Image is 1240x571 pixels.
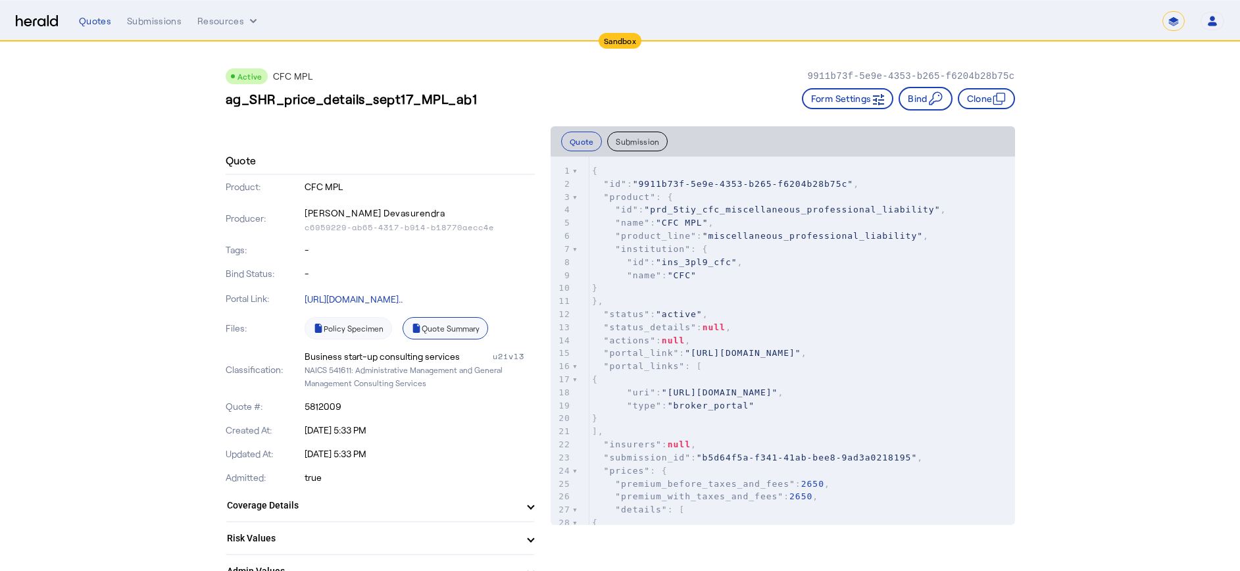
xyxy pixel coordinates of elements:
span: "insurers" [604,439,662,449]
span: Active [237,72,262,81]
span: "id" [615,205,638,214]
span: "prices" [604,466,651,476]
button: Clone [958,88,1015,109]
span: "CFC MPL" [656,218,708,228]
span: : , [592,479,830,489]
div: 6 [551,230,572,243]
div: 18 [551,386,572,399]
div: u2ivl3 [493,350,535,363]
p: Product: [226,180,303,193]
span: "active" [656,309,703,319]
div: 15 [551,347,572,360]
mat-expansion-panel-header: Risk Values [226,522,535,554]
div: 26 [551,490,572,503]
span: : , [592,322,732,332]
span: "broker_portal" [668,401,755,410]
button: Quote [561,132,603,151]
div: 4 [551,203,572,216]
h3: ag_SHR_price_details_sept17_MPL_ab1 [226,89,478,108]
span: : , [592,439,697,449]
span: "name" [627,270,662,280]
span: : , [592,453,923,462]
div: 21 [551,425,572,438]
div: 27 [551,503,572,516]
div: 19 [551,399,572,412]
span: : , [592,335,691,345]
span: } [592,283,598,293]
span: "status_details" [604,322,697,332]
span: null [703,322,726,332]
span: "uri" [627,387,656,397]
span: { [592,518,598,528]
span: "portal_links" [604,361,685,371]
p: CFC MPL [305,180,535,193]
p: Created At: [226,424,303,437]
span: "product" [604,192,656,202]
span: : { [592,192,674,202]
img: Herald Logo [16,15,58,28]
span: : [ [592,361,703,371]
p: NAICS 541611: Administrative Management and General Management Consulting Services [305,363,535,389]
p: [DATE] 5:33 PM [305,447,535,460]
span: : , [592,257,743,267]
div: 5 [551,216,572,230]
p: Quote #: [226,400,303,413]
div: 16 [551,360,572,373]
span: "status" [604,309,651,319]
p: - [305,243,535,257]
p: Updated At: [226,447,303,460]
p: true [305,471,535,484]
span: { [592,166,598,176]
p: Files: [226,322,303,335]
span: : , [592,348,807,358]
span: : , [592,491,818,501]
h4: Quote [226,153,257,168]
div: 20 [551,412,572,425]
div: Submissions [127,14,182,28]
div: 9 [551,269,572,282]
div: 22 [551,438,572,451]
p: Admitted: [226,471,303,484]
span: "type" [627,401,662,410]
span: "prd_5tiy_cfc_miscellaneous_professional_liability" [644,205,940,214]
span: } [592,413,598,423]
a: Quote Summary [403,317,488,339]
span: : [592,270,697,280]
span: "9911b73f-5e9e-4353-b265-f6204b28b75c" [633,179,853,189]
div: 25 [551,478,572,491]
p: Bind Status: [226,267,303,280]
span: "id" [627,257,650,267]
button: Submission [607,132,668,151]
span: "actions" [604,335,656,345]
p: 5812009 [305,400,535,413]
span: : [ [592,505,685,514]
div: 10 [551,282,572,295]
div: 7 [551,243,572,256]
span: "CFC" [668,270,697,280]
span: : , [592,179,859,189]
span: }, [592,296,604,306]
span: 2650 [801,479,824,489]
p: c6959229-ab65-4317-b914-b18770aecc4e [305,222,535,233]
div: 8 [551,256,572,269]
div: 17 [551,373,572,386]
div: Quotes [79,14,111,28]
span: ], [592,426,604,436]
span: : , [592,309,708,319]
span: 2650 [789,491,812,501]
span: "name" [615,218,650,228]
span: : { [592,466,668,476]
span: "[URL][DOMAIN_NAME]" [662,387,778,397]
div: 2 [551,178,572,191]
div: Sandbox [599,33,641,49]
span: : , [592,387,783,397]
p: Portal Link: [226,292,303,305]
button: Form Settings [802,88,894,109]
span: "[URL][DOMAIN_NAME]" [685,348,801,358]
a: Policy Specimen [305,317,392,339]
a: [URL][DOMAIN_NAME].. [305,293,403,305]
p: CFC MPL [273,70,312,83]
div: 3 [551,191,572,204]
herald-code-block: quote [551,157,1015,525]
span: : , [592,205,947,214]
